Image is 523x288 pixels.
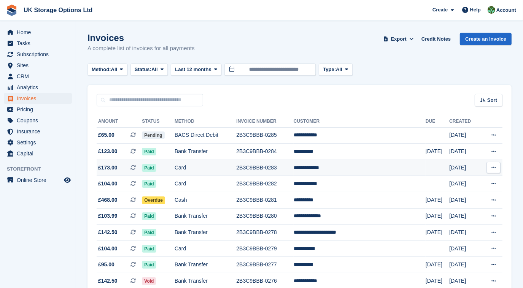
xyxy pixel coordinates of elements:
[17,115,62,126] span: Coupons
[294,116,426,128] th: Customer
[142,131,164,139] span: Pending
[17,137,62,148] span: Settings
[98,131,114,139] span: £65.00
[4,93,72,104] a: menu
[449,144,480,160] td: [DATE]
[98,164,118,172] span: £173.00
[426,144,449,160] td: [DATE]
[4,82,72,93] a: menu
[17,93,62,104] span: Invoices
[87,44,195,53] p: A complete list of invoices for all payments
[449,176,480,192] td: [DATE]
[4,137,72,148] a: menu
[236,208,293,225] td: 2B3C9BBB-0280
[130,63,168,76] button: Status: All
[142,148,156,155] span: Paid
[449,127,480,144] td: [DATE]
[98,212,118,220] span: £103.99
[449,241,480,257] td: [DATE]
[426,208,449,225] td: [DATE]
[426,225,449,241] td: [DATE]
[142,245,156,253] span: Paid
[17,60,62,71] span: Sites
[98,228,118,236] span: £142.50
[236,192,293,209] td: 2B3C9BBB-0281
[98,196,118,204] span: £468.00
[391,35,407,43] span: Export
[175,241,236,257] td: Card
[449,225,480,241] td: [DATE]
[236,127,293,144] td: 2B3C9BBB-0285
[111,66,118,73] span: All
[4,38,72,49] a: menu
[432,6,448,14] span: Create
[17,71,62,82] span: CRM
[87,63,127,76] button: Method: All
[4,148,72,159] a: menu
[236,241,293,257] td: 2B3C9BBB-0279
[87,33,195,43] h1: Invoices
[175,144,236,160] td: Bank Transfer
[236,225,293,241] td: 2B3C9BBB-0278
[98,261,114,269] span: £95.00
[426,257,449,273] td: [DATE]
[488,6,495,14] img: Andrew Smith
[17,104,62,115] span: Pricing
[17,126,62,137] span: Insurance
[4,71,72,82] a: menu
[175,257,236,273] td: Bank Transfer
[175,127,236,144] td: BACS Direct Debit
[323,66,336,73] span: Type:
[460,33,512,45] a: Create an Invoice
[487,97,497,104] span: Sort
[4,126,72,137] a: menu
[171,63,221,76] button: Last 12 months
[449,192,480,209] td: [DATE]
[175,116,236,128] th: Method
[142,212,156,220] span: Paid
[449,116,480,128] th: Created
[175,208,236,225] td: Bank Transfer
[4,49,72,60] a: menu
[4,60,72,71] a: menu
[98,147,118,155] span: £123.00
[151,66,158,73] span: All
[449,208,480,225] td: [DATE]
[142,277,156,285] span: Void
[175,192,236,209] td: Cash
[449,257,480,273] td: [DATE]
[236,144,293,160] td: 2B3C9BBB-0284
[4,115,72,126] a: menu
[98,245,118,253] span: £104.00
[236,257,293,273] td: 2B3C9BBB-0277
[470,6,481,14] span: Help
[496,6,516,14] span: Account
[382,33,415,45] button: Export
[142,261,156,269] span: Paid
[7,165,76,173] span: Storefront
[142,229,156,236] span: Paid
[92,66,111,73] span: Method:
[142,116,175,128] th: Status
[175,176,236,192] td: Card
[17,49,62,60] span: Subscriptions
[97,116,142,128] th: Amount
[17,82,62,93] span: Analytics
[135,66,151,73] span: Status:
[236,116,293,128] th: Invoice Number
[142,196,165,204] span: Overdue
[449,160,480,176] td: [DATE]
[175,225,236,241] td: Bank Transfer
[63,176,72,185] a: Preview store
[236,160,293,176] td: 2B3C9BBB-0283
[4,104,72,115] a: menu
[426,116,449,128] th: Due
[175,66,211,73] span: Last 12 months
[98,180,118,188] span: £104.00
[4,27,72,38] a: menu
[4,175,72,185] a: menu
[175,160,236,176] td: Card
[236,176,293,192] td: 2B3C9BBB-0282
[418,33,454,45] a: Credit Notes
[142,164,156,172] span: Paid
